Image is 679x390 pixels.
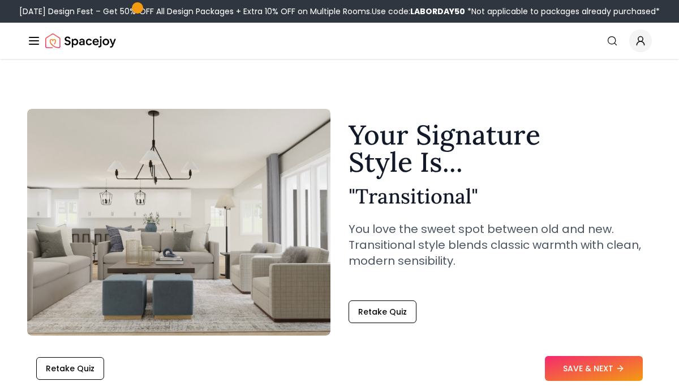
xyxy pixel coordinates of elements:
[349,300,416,323] button: Retake Quiz
[372,6,465,17] span: Use code:
[19,6,660,17] div: [DATE] Design Fest – Get 50% OFF All Design Packages + Extra 10% OFF on Multiple Rooms.
[27,23,652,59] nav: Global
[349,221,652,269] p: You love the sweet spot between old and new. Transitional style blends classic warmth with clean,...
[36,357,104,380] button: Retake Quiz
[45,29,116,52] img: Spacejoy Logo
[545,356,643,381] button: SAVE & NEXT
[27,109,330,336] img: Transitional Style Example
[349,121,652,176] h1: Your Signature Style Is...
[45,29,116,52] a: Spacejoy
[410,6,465,17] b: LABORDAY50
[465,6,660,17] span: *Not applicable to packages already purchased*
[349,185,652,207] h2: " Transitional "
